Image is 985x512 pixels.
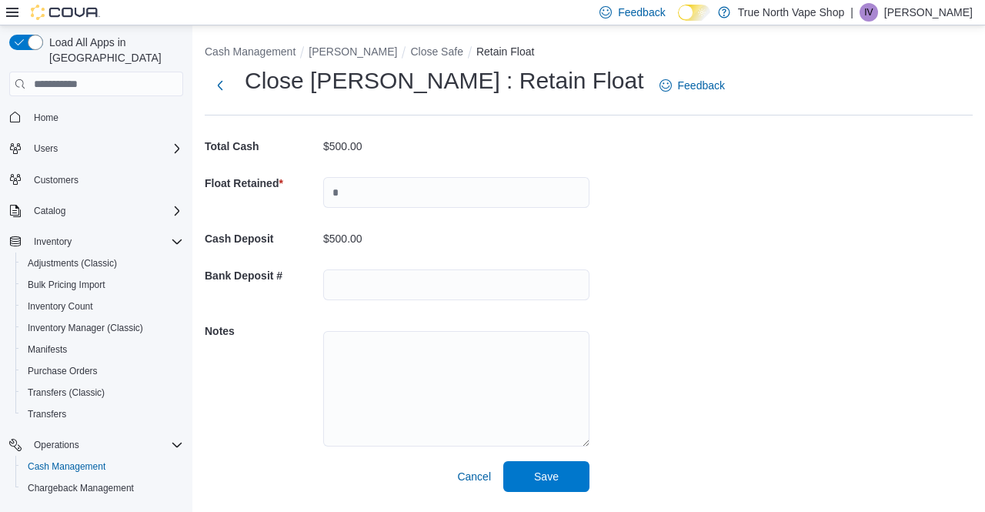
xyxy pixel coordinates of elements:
[245,65,644,96] h1: Close [PERSON_NAME] : Retain Float
[323,233,362,245] p: $500.00
[28,170,183,189] span: Customers
[28,408,66,420] span: Transfers
[22,319,149,337] a: Inventory Manager (Classic)
[22,457,183,476] span: Cash Management
[28,139,183,158] span: Users
[22,362,104,380] a: Purchase Orders
[15,317,189,339] button: Inventory Manager (Classic)
[22,362,183,380] span: Purchase Orders
[22,383,183,402] span: Transfers (Classic)
[678,5,710,21] input: Dark Mode
[22,276,183,294] span: Bulk Pricing Import
[22,340,183,359] span: Manifests
[34,205,65,217] span: Catalog
[323,140,362,152] p: $500.00
[28,300,93,313] span: Inventory Count
[15,382,189,403] button: Transfers (Classic)
[205,168,320,199] h5: Float Retained
[205,70,235,101] button: Next
[205,131,320,162] h5: Total Cash
[22,479,140,497] a: Chargeback Management
[28,436,183,454] span: Operations
[205,45,295,58] button: Cash Management
[205,260,320,291] h5: Bank Deposit #
[457,469,491,484] span: Cancel
[534,469,559,484] span: Save
[15,456,189,477] button: Cash Management
[22,254,183,273] span: Adjustments (Classic)
[43,35,183,65] span: Load All Apps in [GEOGRAPHIC_DATA]
[22,457,112,476] a: Cash Management
[22,319,183,337] span: Inventory Manager (Classic)
[3,138,189,159] button: Users
[309,45,397,58] button: [PERSON_NAME]
[653,70,731,101] a: Feedback
[28,107,183,126] span: Home
[451,461,497,492] button: Cancel
[205,316,320,346] h5: Notes
[28,202,183,220] span: Catalog
[15,339,189,360] button: Manifests
[410,45,462,58] button: Close Safe
[22,276,112,294] a: Bulk Pricing Import
[15,360,189,382] button: Purchase Orders
[34,112,58,124] span: Home
[28,233,183,251] span: Inventory
[3,105,189,128] button: Home
[22,405,183,423] span: Transfers
[28,365,98,377] span: Purchase Orders
[678,78,725,93] span: Feedback
[22,254,123,273] a: Adjustments (Classic)
[22,340,73,359] a: Manifests
[28,171,85,189] a: Customers
[34,439,79,451] span: Operations
[28,460,105,473] span: Cash Management
[738,3,845,22] p: True North Vape Shop
[618,5,665,20] span: Feedback
[3,231,189,253] button: Inventory
[28,387,105,399] span: Transfers (Classic)
[22,383,111,402] a: Transfers (Classic)
[850,3,853,22] p: |
[678,21,679,22] span: Dark Mode
[15,403,189,425] button: Transfers
[28,109,65,127] a: Home
[34,142,58,155] span: Users
[860,3,878,22] div: Isabella Vape
[15,477,189,499] button: Chargeback Management
[28,233,78,251] button: Inventory
[34,174,78,186] span: Customers
[28,436,85,454] button: Operations
[3,200,189,222] button: Catalog
[22,479,183,497] span: Chargeback Management
[22,297,99,316] a: Inventory Count
[28,482,134,494] span: Chargeback Management
[503,461,589,492] button: Save
[476,45,534,58] button: Retain Float
[884,3,973,22] p: [PERSON_NAME]
[28,257,117,269] span: Adjustments (Classic)
[28,202,72,220] button: Catalog
[3,169,189,191] button: Customers
[31,5,100,20] img: Cova
[15,274,189,296] button: Bulk Pricing Import
[864,3,873,22] span: IV
[205,44,973,62] nav: An example of EuiBreadcrumbs
[28,343,67,356] span: Manifests
[34,236,72,248] span: Inventory
[28,279,105,291] span: Bulk Pricing Import
[28,139,64,158] button: Users
[15,253,189,274] button: Adjustments (Classic)
[28,322,143,334] span: Inventory Manager (Classic)
[15,296,189,317] button: Inventory Count
[205,223,320,254] h5: Cash Deposit
[22,405,72,423] a: Transfers
[3,434,189,456] button: Operations
[22,297,183,316] span: Inventory Count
